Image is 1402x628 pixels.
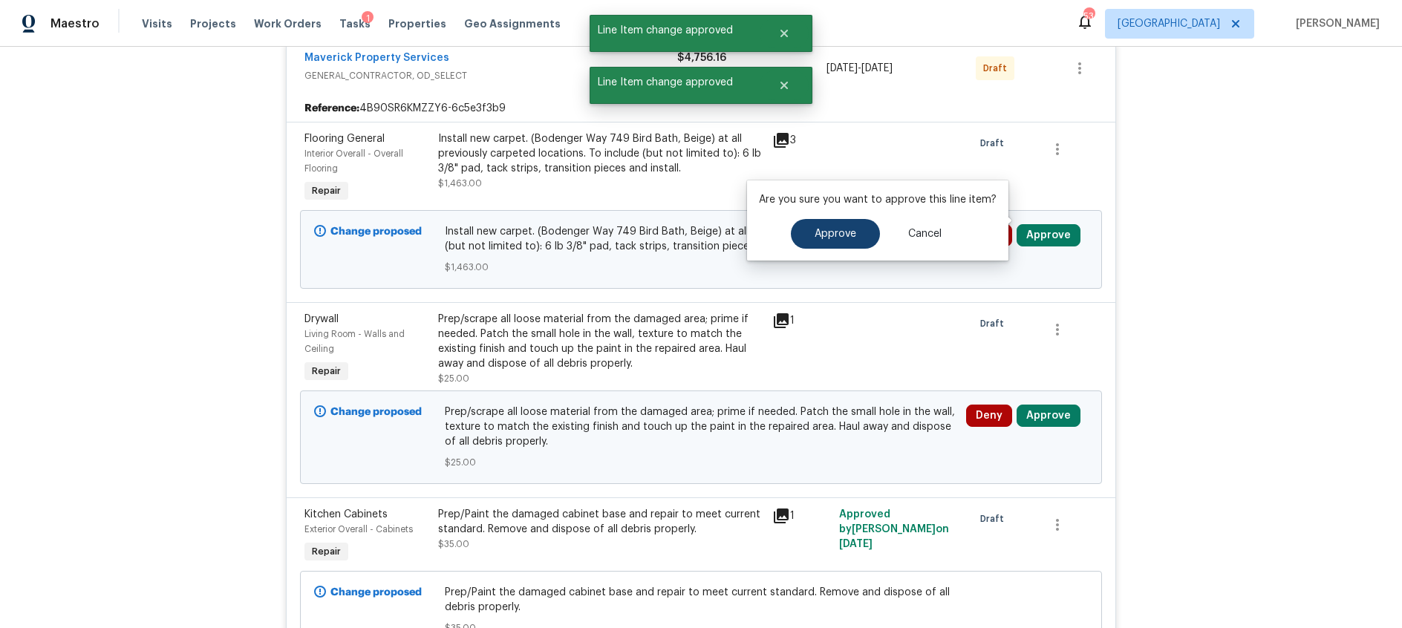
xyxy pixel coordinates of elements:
[980,316,1010,331] span: Draft
[839,509,949,549] span: Approved by [PERSON_NAME] on
[1017,405,1080,427] button: Approve
[304,53,449,63] a: Maverick Property Services
[304,68,677,83] span: GENERAL_CONTRACTOR, OD_SELECT
[464,16,561,31] span: Geo Assignments
[304,149,403,173] span: Interior Overall - Overall Flooring
[445,224,958,254] span: Install new carpet. (Bodenger Way 749 Bird Bath, Beige) at all previously carpeted locations. To ...
[438,179,482,188] span: $1,463.00
[908,229,942,240] span: Cancel
[438,540,469,549] span: $35.00
[884,219,965,249] button: Cancel
[772,131,830,149] div: 3
[815,229,856,240] span: Approve
[861,63,893,73] span: [DATE]
[438,131,763,176] div: Install new carpet. (Bodenger Way 749 Bird Bath, Beige) at all previously carpeted locations. To ...
[590,67,760,98] span: Line Item change approved
[760,71,809,100] button: Close
[50,16,100,31] span: Maestro
[1290,16,1380,31] span: [PERSON_NAME]
[1017,224,1080,246] button: Approve
[445,405,958,449] span: Prep/scrape all loose material from the damaged area; prime if needed. Patch the small hole in th...
[983,61,1013,76] span: Draft
[306,364,347,379] span: Repair
[772,507,830,525] div: 1
[304,134,385,144] span: Flooring General
[330,407,422,417] b: Change proposed
[304,509,388,520] span: Kitchen Cabinets
[254,16,322,31] span: Work Orders
[304,101,359,116] b: Reference:
[142,16,172,31] span: Visits
[445,585,958,615] span: Prep/Paint the damaged cabinet base and repair to meet current standard. Remove and dispose of al...
[306,183,347,198] span: Repair
[339,19,371,29] span: Tasks
[980,136,1010,151] span: Draft
[966,405,1012,427] button: Deny
[826,63,858,73] span: [DATE]
[839,539,873,549] span: [DATE]
[287,95,1115,122] div: 4B90SR6KMZZY6-6c5e3f3b9
[306,544,347,559] span: Repair
[304,330,405,353] span: Living Room - Walls and Ceiling
[791,219,880,249] button: Approve
[590,15,760,46] span: Line Item change approved
[772,312,830,330] div: 1
[445,455,958,470] span: $25.00
[304,525,413,534] span: Exterior Overall - Cabinets
[330,587,422,598] b: Change proposed
[330,226,422,237] b: Change proposed
[362,11,374,26] div: 1
[980,511,1010,526] span: Draft
[1083,9,1094,24] div: 53
[438,507,763,537] div: Prep/Paint the damaged cabinet base and repair to meet current standard. Remove and dispose of al...
[438,374,469,383] span: $25.00
[190,16,236,31] span: Projects
[445,260,958,275] span: $1,463.00
[677,53,726,63] span: $4,756.16
[826,61,893,76] span: -
[438,312,763,371] div: Prep/scrape all loose material from the damaged area; prime if needed. Patch the small hole in th...
[759,192,997,207] p: Are you sure you want to approve this line item?
[1118,16,1220,31] span: [GEOGRAPHIC_DATA]
[304,314,339,324] span: Drywall
[388,16,446,31] span: Properties
[760,19,809,48] button: Close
